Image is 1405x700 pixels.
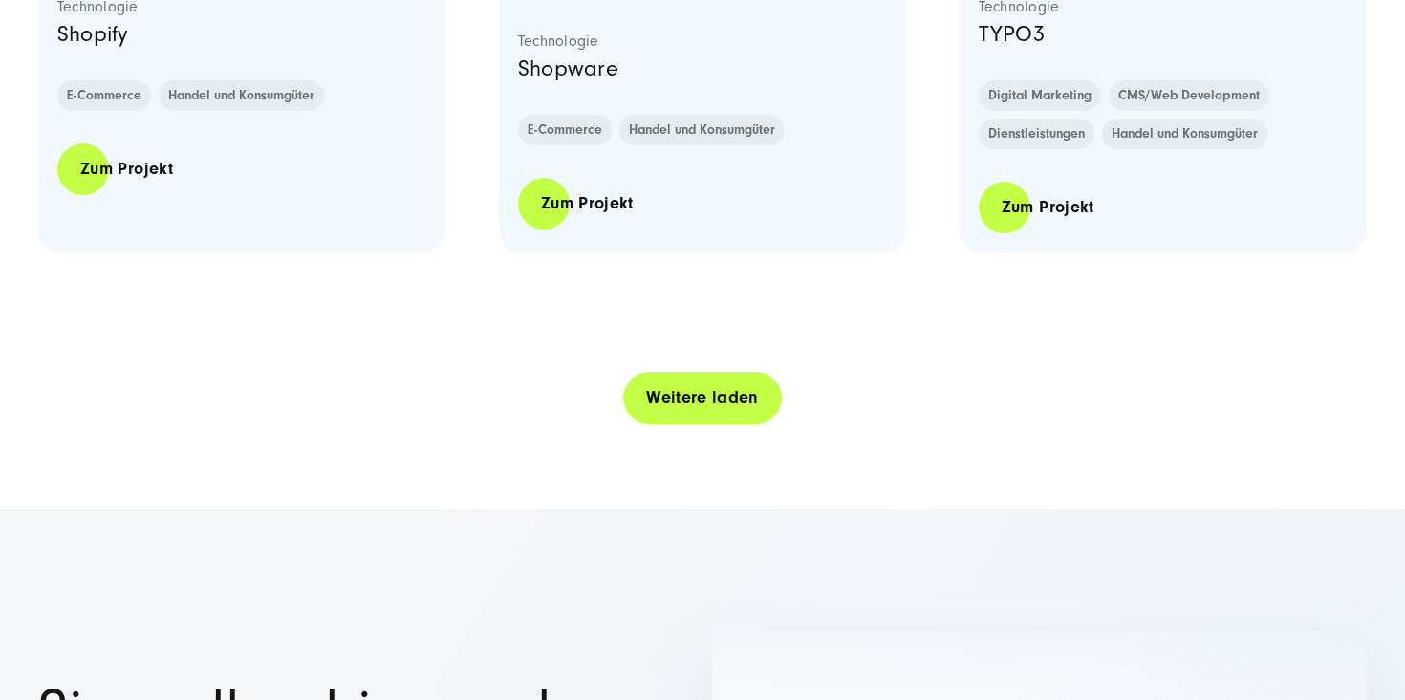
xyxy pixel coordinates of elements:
[1102,119,1267,149] a: Handel und Konsumgüter
[518,115,612,145] a: E-Commerce
[623,370,782,425] a: Weitere laden
[979,80,1101,111] a: Digital Marketing
[979,16,1348,53] p: TYPO3
[518,51,887,87] p: Shopware
[57,80,151,111] a: E-Commerce
[979,119,1094,149] a: Dienstleistungen
[619,115,785,145] a: Handel und Konsumgüter
[1109,80,1269,111] a: CMS/Web Development
[57,16,426,53] p: Shopify
[518,176,657,230] a: Zum Projekt
[518,32,887,51] strong: Technologie
[159,80,324,111] a: Handel und Konsumgüter
[979,180,1117,234] a: Zum Projekt
[57,142,196,196] a: Zum Projekt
